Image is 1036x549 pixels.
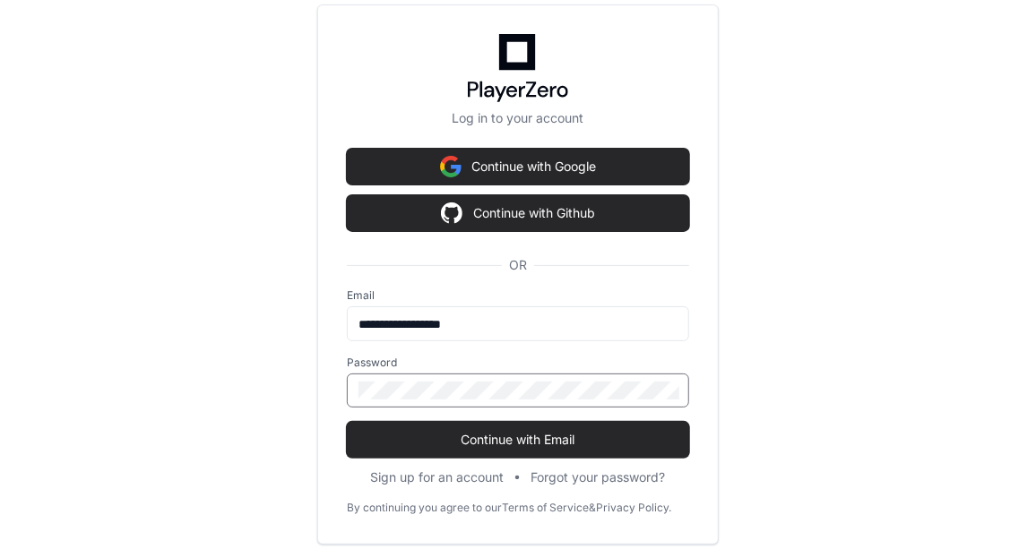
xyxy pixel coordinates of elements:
label: Email [347,288,689,303]
img: Sign in with google [440,149,462,184]
img: Sign in with google [441,195,462,231]
button: Continue with Email [347,422,689,458]
button: Continue with Github [347,195,689,231]
span: Continue with Email [347,431,689,449]
button: Forgot your password? [531,468,666,486]
button: Continue with Google [347,149,689,184]
div: & [589,501,596,515]
button: Sign up for an account [371,468,505,486]
a: Terms of Service [502,501,589,515]
p: Log in to your account [347,109,689,127]
label: Password [347,356,689,370]
div: By continuing you agree to our [347,501,502,515]
span: OR [502,256,534,274]
a: Privacy Policy. [596,501,671,515]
